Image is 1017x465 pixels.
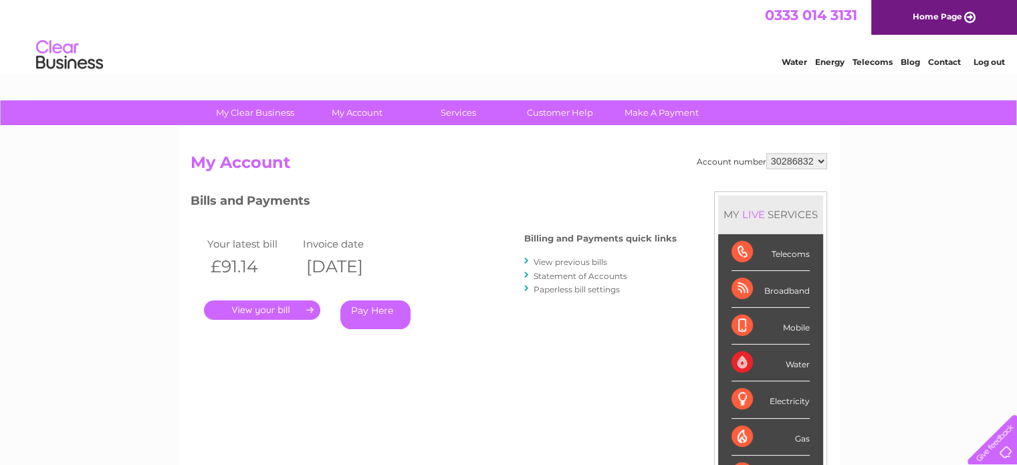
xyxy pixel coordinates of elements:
a: Statement of Accounts [534,271,627,281]
h4: Billing and Payments quick links [524,234,677,244]
h2: My Account [191,153,827,179]
td: Your latest bill [204,235,300,253]
a: Pay Here [340,300,411,329]
div: Clear Business is a trading name of Verastar Limited (registered in [GEOGRAPHIC_DATA] No. 3667643... [193,7,825,65]
div: Mobile [731,308,810,345]
div: Gas [731,419,810,456]
div: Water [731,345,810,381]
a: My Account [302,100,412,125]
a: Contact [928,57,961,67]
a: . [204,300,320,320]
a: Blog [901,57,920,67]
div: LIVE [740,208,768,221]
a: Energy [815,57,844,67]
div: MY SERVICES [718,195,823,234]
a: 0333 014 3131 [765,7,857,23]
a: View previous bills [534,257,607,267]
div: Account number [697,153,827,169]
a: Make A Payment [606,100,717,125]
img: logo.png [35,35,104,76]
a: My Clear Business [200,100,310,125]
div: Telecoms [731,234,810,271]
h3: Bills and Payments [191,191,677,215]
td: Invoice date [300,235,396,253]
div: Electricity [731,381,810,418]
a: Telecoms [853,57,893,67]
a: Customer Help [505,100,615,125]
a: Paperless bill settings [534,284,620,294]
th: £91.14 [204,253,300,280]
a: Water [782,57,807,67]
a: Log out [973,57,1004,67]
div: Broadband [731,271,810,308]
th: [DATE] [300,253,396,280]
a: Services [403,100,514,125]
